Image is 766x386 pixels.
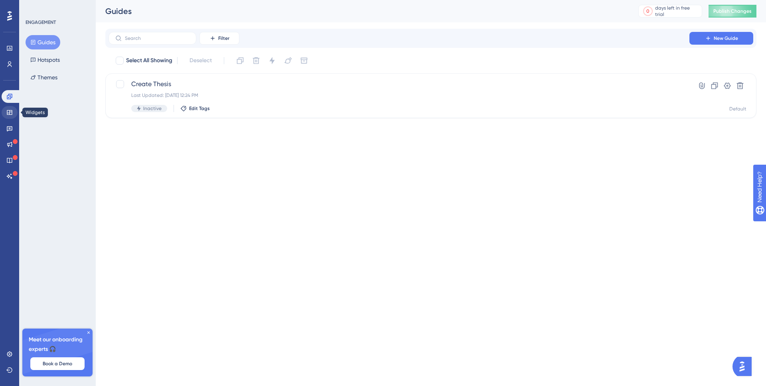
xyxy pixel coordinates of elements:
button: New Guide [689,32,753,45]
span: Publish Changes [713,8,752,14]
button: Book a Demo [30,357,85,370]
button: Hotspots [26,53,65,67]
button: Publish Changes [709,5,756,18]
button: Themes [26,70,62,85]
div: Last Updated: [DATE] 12:24 PM [131,92,667,98]
button: Deselect [182,53,219,68]
span: Edit Tags [189,105,210,112]
span: Create Thesis [131,79,667,89]
span: Filter [218,35,229,41]
span: Inactive [143,105,162,112]
div: ENGAGEMENT [26,19,56,26]
span: Need Help? [19,2,50,12]
div: days left in free trial [655,5,699,18]
button: Guides [26,35,60,49]
div: Guides [105,6,618,17]
button: Filter [199,32,239,45]
iframe: UserGuiding AI Assistant Launcher [732,354,756,378]
span: Select All Showing [126,56,172,65]
button: Edit Tags [180,105,210,112]
div: Default [729,106,746,112]
span: New Guide [714,35,738,41]
span: Deselect [190,56,212,65]
input: Search [125,35,190,41]
div: 0 [646,8,650,14]
span: Meet our onboarding experts 🎧 [29,335,86,354]
span: Book a Demo [43,360,72,367]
